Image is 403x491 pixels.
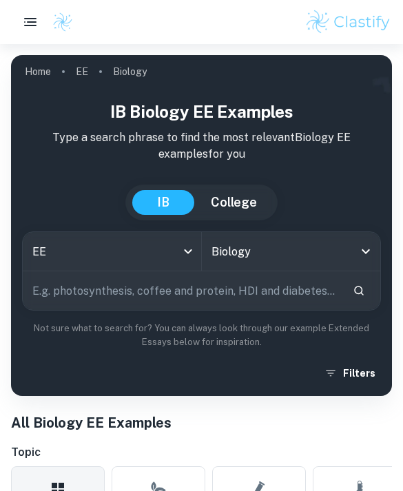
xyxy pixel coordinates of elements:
[25,62,51,81] a: Home
[321,361,381,386] button: Filters
[132,190,194,215] button: IB
[76,62,88,81] a: EE
[22,129,381,163] p: Type a search phrase to find the most relevant Biology EE examples for you
[23,232,201,271] div: EE
[304,8,392,36] img: Clastify logo
[23,271,342,310] input: E.g. photosynthesis, coffee and protein, HDI and diabetes...
[22,322,381,350] p: Not sure what to search for? You can always look through our example Extended Essays below for in...
[11,444,392,461] h6: Topic
[356,242,375,261] button: Open
[11,55,392,396] img: profile cover
[197,190,271,215] button: College
[11,412,392,433] h1: All Biology EE Examples
[52,12,73,32] img: Clastify logo
[113,64,147,79] p: Biology
[22,99,381,124] h1: IB Biology EE examples
[44,12,73,32] a: Clastify logo
[347,279,371,302] button: Search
